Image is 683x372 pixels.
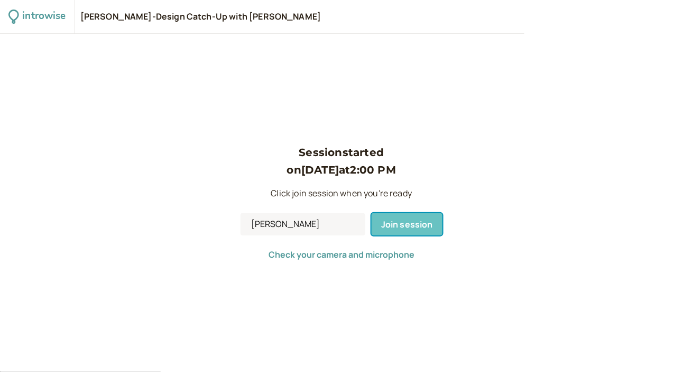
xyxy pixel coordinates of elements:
[269,250,414,259] button: Check your camera and microphone
[372,213,442,235] button: Join session
[22,8,66,25] div: introwise
[241,187,442,201] p: Click join session when you're ready
[269,249,414,260] span: Check your camera and microphone
[381,219,433,230] span: Join session
[241,144,442,178] h3: Session started on [DATE] at 2:00 PM
[241,213,365,235] input: Your Name
[80,11,321,23] div: [PERSON_NAME]-Design Catch-Up with [PERSON_NAME]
